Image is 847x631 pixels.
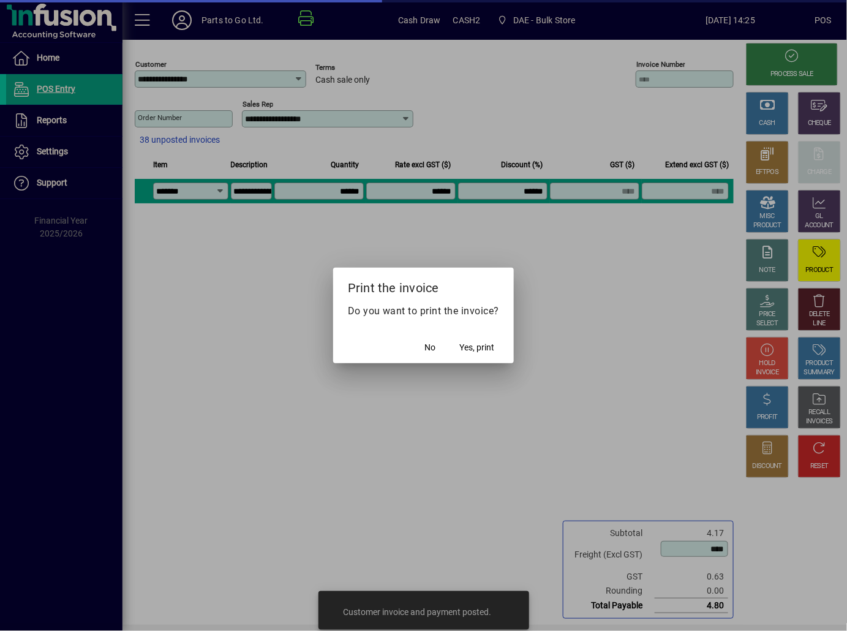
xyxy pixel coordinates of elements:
[333,268,514,303] h2: Print the invoice
[459,341,494,354] span: Yes, print
[424,341,435,354] span: No
[454,336,499,358] button: Yes, print
[410,336,450,358] button: No
[348,304,500,319] p: Do you want to print the invoice?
